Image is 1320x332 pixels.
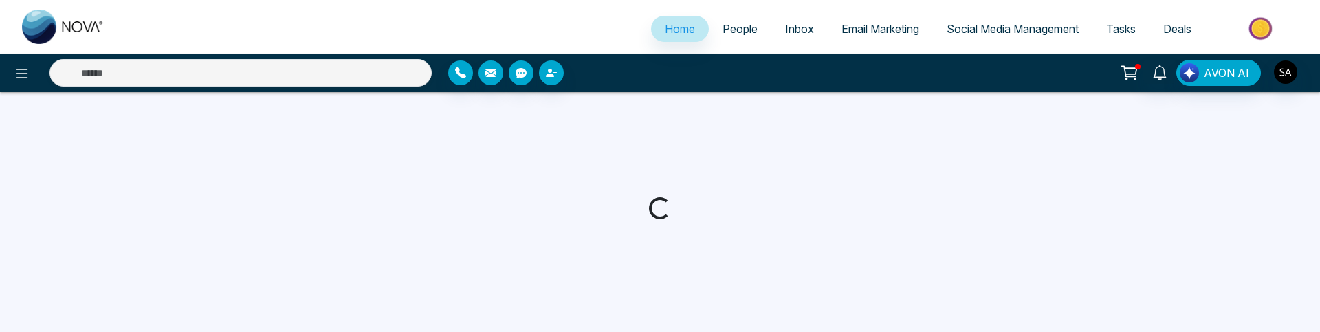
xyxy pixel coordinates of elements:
a: Social Media Management [933,16,1092,42]
span: Deals [1163,22,1191,36]
a: People [709,16,771,42]
img: Lead Flow [1180,63,1199,82]
span: People [723,22,758,36]
a: Inbox [771,16,828,42]
span: AVON AI [1204,65,1249,81]
span: Home [665,22,695,36]
span: Tasks [1106,22,1136,36]
a: Email Marketing [828,16,933,42]
button: AVON AI [1176,60,1261,86]
span: Email Marketing [841,22,919,36]
img: Market-place.gif [1212,13,1312,44]
a: Tasks [1092,16,1149,42]
img: Nova CRM Logo [22,10,104,44]
img: User Avatar [1274,60,1297,84]
a: Deals [1149,16,1205,42]
span: Social Media Management [947,22,1079,36]
a: Home [651,16,709,42]
span: Inbox [785,22,814,36]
